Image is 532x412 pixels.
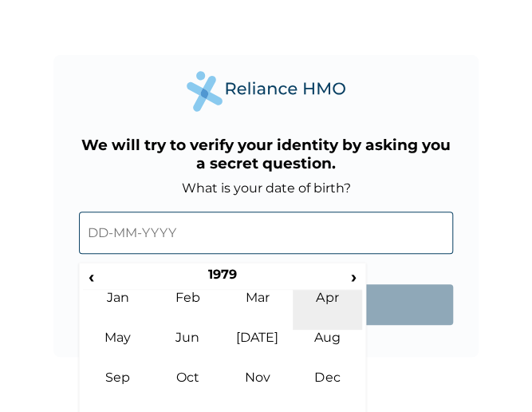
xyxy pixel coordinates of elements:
[293,370,363,410] td: Dec
[223,370,293,410] td: Nov
[182,180,351,196] label: What is your date of birth?
[153,370,223,410] td: Oct
[83,290,153,330] td: Jan
[100,267,345,289] th: 1979
[83,330,153,370] td: May
[223,330,293,370] td: [DATE]
[223,290,293,330] td: Mar
[345,267,363,287] span: ›
[79,136,453,172] h3: We will try to verify your identity by asking you a secret question.
[293,290,363,330] td: Apr
[153,290,223,330] td: Feb
[187,71,346,112] img: Reliance Health's Logo
[293,330,363,370] td: Aug
[83,370,153,410] td: Sep
[79,212,453,254] input: DD-MM-YYYY
[153,330,223,370] td: Jun
[83,267,100,287] span: ‹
